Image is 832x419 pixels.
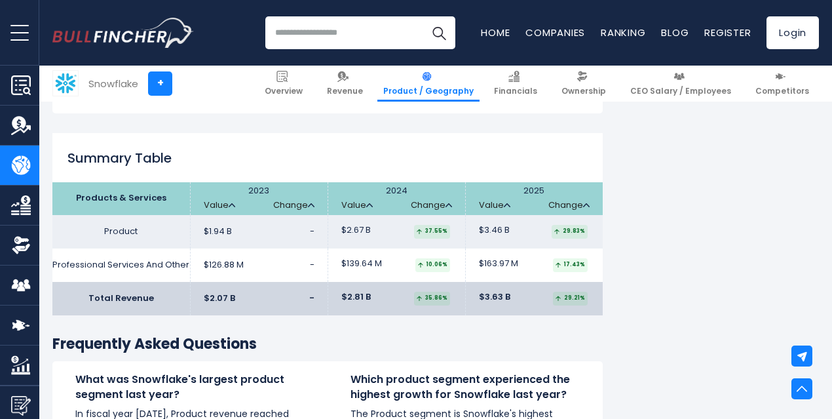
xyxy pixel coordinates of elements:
img: Bullfincher logo [52,18,194,48]
th: 2023 [190,182,328,215]
img: SNOW logo [53,71,78,96]
a: Companies [525,26,585,39]
a: Financials [488,66,543,102]
span: - [310,258,314,271]
span: $163.97 M [479,258,518,269]
a: Value [341,200,373,211]
span: $2.07 B [204,293,235,304]
a: Value [204,200,235,211]
th: 2024 [328,182,465,215]
span: $2.81 B [341,292,371,303]
a: Value [479,200,510,211]
span: - [310,225,314,237]
span: Ownership [561,86,606,96]
th: 2025 [465,182,603,215]
span: Revenue [327,86,363,96]
div: 35.86% [414,292,450,306]
span: $126.88 M [204,260,244,271]
a: Revenue [321,66,369,102]
div: 29.83% [552,225,588,239]
div: Snowflake [88,76,138,91]
div: 17.43% [553,258,588,272]
a: + [148,71,172,96]
th: Products & Services [52,182,190,215]
a: Login [766,16,819,49]
a: Overview [259,66,309,102]
span: Overview [265,86,303,96]
span: Competitors [755,86,809,96]
span: $3.63 B [479,292,510,303]
span: $3.46 B [479,225,510,236]
h2: Summary Table [52,148,603,168]
span: CEO Salary / Employees [630,86,731,96]
td: Total Revenue [52,282,190,315]
a: Product / Geography [377,66,480,102]
a: Blog [661,26,689,39]
td: Professional Services And Other [52,249,190,282]
span: $2.67 B [341,225,371,236]
a: Ranking [601,26,645,39]
a: Register [704,26,751,39]
span: - [309,292,314,304]
div: 10.06% [415,258,450,272]
span: Product / Geography [383,86,474,96]
span: $139.64 M [341,258,382,269]
span: $1.94 B [204,226,232,237]
a: Go to homepage [52,18,193,48]
h4: What was Snowflake's largest product segment last year? [75,372,305,402]
h4: Which product segment experienced the highest growth for Snowflake last year? [350,372,580,402]
div: 37.55% [414,225,450,239]
a: Home [481,26,510,39]
a: Change [273,200,314,211]
a: Ownership [556,66,612,102]
a: Competitors [749,66,815,102]
h3: Frequently Asked Questions [52,335,603,354]
div: 29.21% [553,292,588,306]
span: Financials [494,86,537,96]
td: Product [52,215,190,249]
button: Search [423,16,455,49]
img: Ownership [11,235,31,255]
a: CEO Salary / Employees [624,66,737,102]
a: Change [411,200,452,211]
a: Change [548,200,590,211]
